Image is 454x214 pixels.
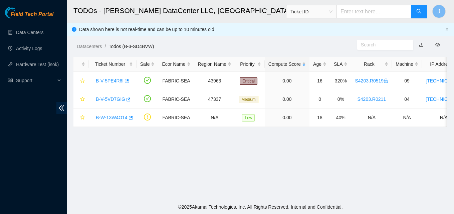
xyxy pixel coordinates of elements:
a: B-W-13W4O14 [96,115,128,120]
span: Support [16,74,55,87]
span: check-circle [144,95,151,102]
a: B-V-5VD7GIG [96,96,125,102]
a: Akamai TechnologiesField Tech Portal [5,12,53,21]
span: eye [435,42,440,47]
td: FABRIC-SEA [158,72,194,90]
span: star [80,78,85,84]
td: 09 [392,72,422,90]
span: exclamation-circle [144,114,151,121]
button: download [414,39,429,50]
span: Medium [239,96,258,103]
a: Hardware Test (isok) [16,62,59,67]
span: double-left [56,102,67,114]
button: star [77,75,85,86]
span: check-circle [144,77,151,84]
img: Akamai Technologies [5,7,34,18]
a: S4203.R0519lock [355,78,388,83]
td: N/A [351,109,392,127]
button: star [77,94,85,104]
span: Low [242,114,255,122]
td: 0.00 [265,90,309,109]
a: Data Centers [16,30,43,35]
button: J [432,5,446,18]
span: / [104,44,106,49]
td: 0.00 [265,72,309,90]
button: close [445,27,449,32]
td: N/A [392,109,422,127]
span: lock [384,78,388,83]
td: N/A [194,109,235,127]
footer: © 2025 Akamai Technologies, Inc. All Rights Reserved. Internal and Confidential. [67,200,454,214]
td: 0.00 [265,109,309,127]
button: star [77,112,85,123]
span: J [438,7,440,16]
td: 18 [309,109,330,127]
input: Enter text here... [336,5,411,18]
span: star [80,97,85,102]
a: download [419,42,424,47]
button: search [411,5,427,18]
a: Activity Logs [16,46,42,51]
span: read [8,78,13,83]
a: B-V-5PE4R6I [96,78,124,83]
span: search [416,9,422,15]
td: 0 [309,90,330,109]
span: star [80,115,85,121]
span: Critical [240,77,257,85]
td: FABRIC-SEA [158,90,194,109]
td: 40% [330,109,351,127]
span: Field Tech Portal [11,11,53,18]
td: 16 [309,72,330,90]
td: 47337 [194,90,235,109]
span: close [445,27,449,31]
a: Todos (B-3-SD4BVW) [108,44,154,49]
td: 320% [330,72,351,90]
td: 0% [330,90,351,109]
td: 43963 [194,72,235,90]
td: 04 [392,90,422,109]
a: S4203.R0211 [357,96,386,102]
td: FABRIC-SEA [158,109,194,127]
span: Ticket ID [290,7,332,17]
a: Datacenters [77,44,102,49]
input: Search [361,41,404,48]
